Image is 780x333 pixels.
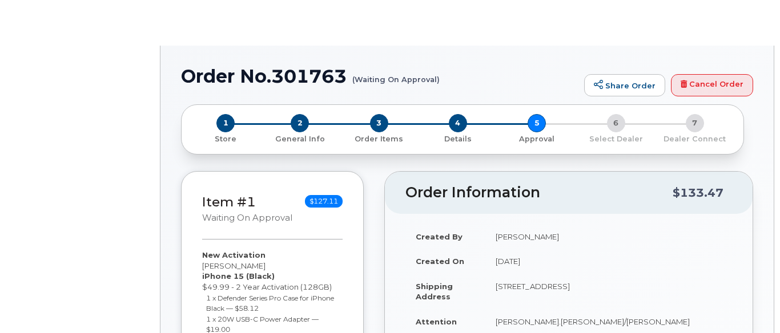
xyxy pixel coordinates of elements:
[584,74,665,97] a: Share Order
[202,194,256,210] a: Item #1
[416,282,453,302] strong: Shipping Address
[352,66,440,84] small: (Waiting On Approval)
[265,134,335,144] p: General Info
[206,294,334,313] small: 1 x Defender Series Pro Case for iPhone Black — $58.12
[291,114,309,132] span: 2
[673,182,723,204] div: $133.47
[405,185,673,201] h2: Order Information
[191,132,260,144] a: 1 Store
[340,132,419,144] a: 3 Order Items
[344,134,414,144] p: Order Items
[449,114,467,132] span: 4
[202,271,275,281] strong: iPhone 15 (Black)
[216,114,235,132] span: 1
[195,134,256,144] p: Store
[423,134,493,144] p: Details
[416,232,463,241] strong: Created By
[305,195,343,208] span: $127.11
[671,74,753,97] a: Cancel Order
[416,317,457,326] strong: Attention
[416,257,464,266] strong: Created On
[370,114,388,132] span: 3
[485,224,732,249] td: [PERSON_NAME]
[181,66,578,86] h1: Order No.301763
[485,274,732,309] td: [STREET_ADDRESS]
[202,250,266,259] strong: New Activation
[485,249,732,274] td: [DATE]
[260,132,339,144] a: 2 General Info
[419,132,497,144] a: 4 Details
[202,213,292,223] small: Waiting On Approval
